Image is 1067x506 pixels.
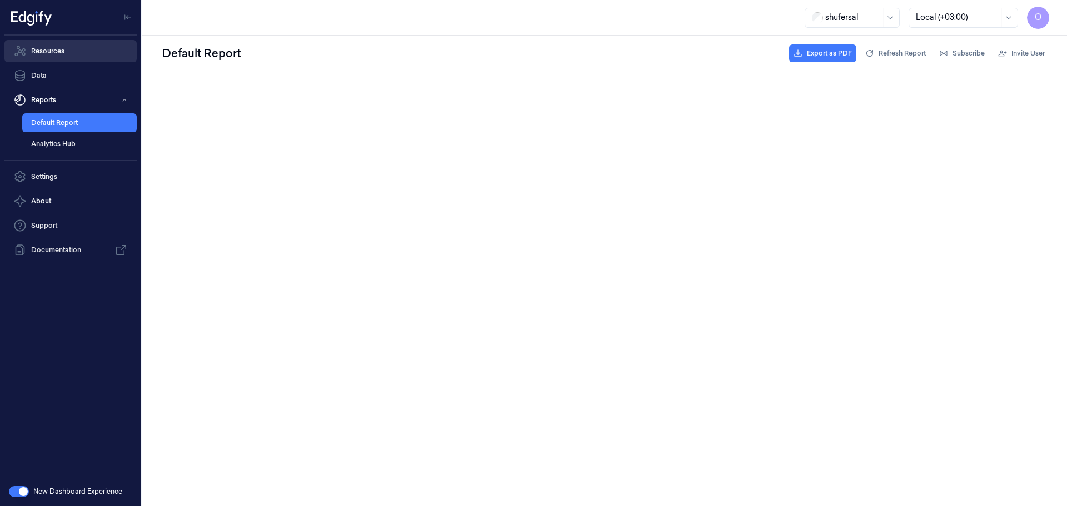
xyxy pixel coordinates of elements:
span: Refresh Report [879,48,926,58]
a: Resources [4,40,137,62]
a: Data [4,64,137,87]
div: Default Report [160,43,243,63]
button: Invite User [994,44,1049,62]
button: Export as PDF [789,44,856,62]
span: Subscribe [953,48,985,58]
span: Invite User [1011,48,1045,58]
button: Subscribe [935,44,989,62]
button: Reports [4,89,137,111]
a: Analytics Hub [22,134,137,153]
button: Toggle Navigation [119,8,137,26]
button: Refresh Report [861,44,930,62]
a: Documentation [4,239,137,261]
button: O [1027,7,1049,29]
a: Default Report [22,113,137,132]
button: About [4,190,137,212]
span: Export as PDF [807,48,852,58]
a: Settings [4,166,137,188]
a: Support [4,214,137,237]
